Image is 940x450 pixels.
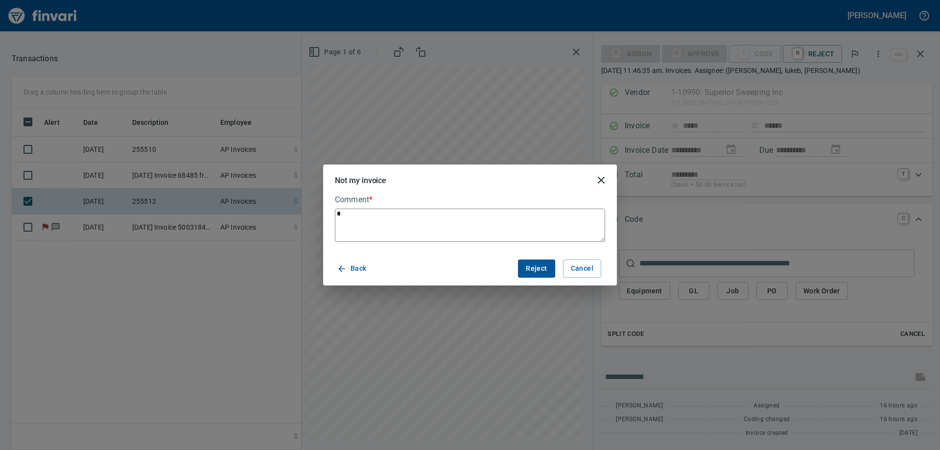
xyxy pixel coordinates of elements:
span: Back [339,262,367,275]
label: Comment [335,196,605,204]
h5: Not my invoice [335,175,386,186]
button: close [589,168,613,192]
button: Reject [518,260,555,278]
span: Cancel [571,262,593,275]
button: Back [335,260,371,278]
span: Reject [526,262,547,275]
button: Cancel [563,260,601,278]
